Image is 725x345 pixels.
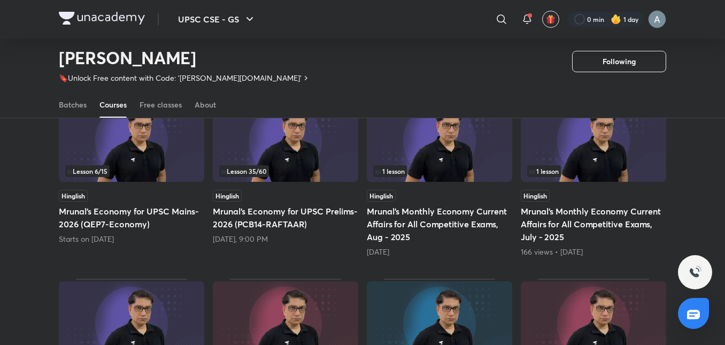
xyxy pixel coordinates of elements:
img: Thumbnail [59,98,204,182]
a: Free classes [140,92,182,118]
div: Starts on Oct 5 [59,234,204,244]
button: Following [572,51,666,72]
span: Lesson 6 / 15 [67,168,107,174]
div: Mrunal’s Monthly Economy Current Affairs for All Competitive Exams, Aug - 2025 [367,96,512,257]
div: left [373,165,506,177]
div: Today, 9:00 PM [213,234,358,244]
div: infocontainer [219,165,352,177]
div: infocontainer [373,165,506,177]
div: Mrunal’s Monthly Economy Current Affairs for All Competitive Exams, July - 2025 [521,96,666,257]
img: AMAN KUMAR [648,10,666,28]
div: Free classes [140,99,182,110]
a: Courses [99,92,127,118]
div: infosection [219,165,352,177]
div: infosection [527,165,660,177]
div: Courses [99,99,127,110]
img: Thumbnail [521,98,666,182]
span: Hinglish [213,190,242,202]
img: avatar [546,14,556,24]
div: About [195,99,216,110]
div: Mrunal’s Economy for UPSC Prelims-2026 (PCB14-RAFTAAR) [213,96,358,257]
div: infocontainer [65,165,198,177]
div: left [219,165,352,177]
img: Company Logo [59,12,145,25]
div: 1 day ago [367,247,512,257]
button: UPSC CSE - GS [172,9,263,30]
div: Batches [59,99,87,110]
a: About [195,92,216,118]
img: Thumbnail [213,98,358,182]
h5: Mrunal’s Economy for UPSC Prelims-2026 (PCB14-RAFTAAR) [213,205,358,231]
div: infocontainer [527,165,660,177]
img: ttu [689,266,701,279]
h2: [PERSON_NAME] [59,47,310,68]
span: Hinglish [367,190,396,202]
div: 166 views • 8 days ago [521,247,666,257]
span: 1 lesson [529,168,559,174]
button: avatar [542,11,559,28]
span: Hinglish [521,190,550,202]
h5: Mrunal’s Economy for UPSC Mains-2026 (QEP7-Economy) [59,205,204,231]
div: left [527,165,660,177]
a: Company Logo [59,12,145,27]
img: Thumbnail [367,98,512,182]
span: 1 lesson [375,168,405,174]
div: Mrunal’s Economy for UPSC Mains-2026 (QEP7-Economy) [59,96,204,257]
a: Batches [59,92,87,118]
h5: Mrunal’s Monthly Economy Current Affairs for All Competitive Exams, July - 2025 [521,205,666,243]
div: left [65,165,198,177]
span: Following [603,56,636,67]
img: streak [611,14,621,25]
div: infosection [65,165,198,177]
div: infosection [373,165,506,177]
p: 🔖Unlock Free content with Code: '[PERSON_NAME][DOMAIN_NAME]' [59,73,302,83]
span: Lesson 35 / 60 [221,168,267,174]
h5: Mrunal’s Monthly Economy Current Affairs for All Competitive Exams, Aug - 2025 [367,205,512,243]
span: Hinglish [59,190,88,202]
